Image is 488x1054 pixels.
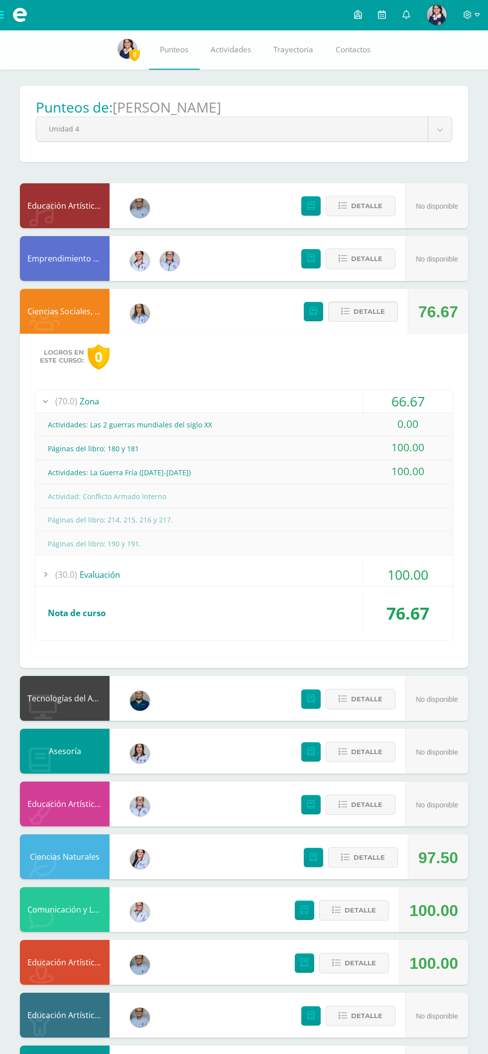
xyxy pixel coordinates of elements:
[354,302,385,321] span: Detalle
[35,532,453,555] div: Páginas del libro: 190 y 191.
[363,390,453,412] div: 66.67
[36,117,452,141] a: Unidad 4
[130,1008,150,1028] img: c0a26e2fe6bfcdf9029544cd5cc8fd3b.png
[88,344,110,370] div: 0
[20,676,110,721] div: Tecnologías del Aprendizaje y la Comunicación
[149,30,200,70] a: Punteos
[130,691,150,711] img: d75c63bec02e1283ee24e764633d115c.png
[40,349,84,365] span: Logros en este curso:
[416,202,458,210] span: No disponible
[326,196,395,216] button: Detalle
[354,848,385,867] span: Detalle
[319,953,389,973] button: Detalle
[49,117,415,140] span: Unidad 4
[351,690,382,708] span: Detalle
[351,197,382,215] span: Detalle
[363,460,453,483] div: 100.00
[20,183,110,228] div: Educación Artística: Educación Musical
[36,98,113,117] h1: Punteos de:
[409,941,458,986] div: 100.00
[211,44,251,55] span: Actividades
[20,236,110,281] div: Emprendimiento para la Productividad
[130,902,150,922] img: 2ae3b50cfd2585439a92959790b77830.png
[129,48,140,61] span: 0
[130,849,150,869] img: aa878318b5e0e33103c298c3b86d4ee8.png
[130,304,150,324] img: 8fef9c4feaae74bba3b915c4762f4777.png
[20,993,110,1038] div: Educación Artística: Danza
[325,30,382,70] a: Contactos
[416,748,458,756] span: No disponible
[351,795,382,814] span: Detalle
[48,607,106,619] span: Nota de curso
[328,301,398,322] button: Detalle
[345,954,376,972] span: Detalle
[35,563,453,586] div: Evaluación
[35,485,453,508] div: Actividad: Conflicto Armado Interno
[130,198,150,218] img: c0a26e2fe6bfcdf9029544cd5cc8fd3b.png
[416,255,458,263] span: No disponible
[35,509,453,531] div: Páginas del libro: 214, 215, 216 y 217.
[363,436,453,459] div: 100.00
[160,44,188,55] span: Punteos
[351,1007,382,1025] span: Detalle
[130,796,150,816] img: a19da184a6dd3418ee17da1f5f2698ae.png
[418,289,458,334] div: 76.67
[351,743,382,761] span: Detalle
[326,1006,395,1026] button: Detalle
[35,413,453,436] div: Actividades: Las 2 guerras mundiales del siglo XX
[35,461,453,484] div: Actividades: La Guerra Fría ([DATE]-[DATE])
[200,30,262,70] a: Actividades
[130,251,150,271] img: 02e3e31c73f569ab554490242ab9245f.png
[345,901,376,920] span: Detalle
[416,695,458,703] span: No disponible
[416,801,458,809] span: No disponible
[130,955,150,975] img: c0a26e2fe6bfcdf9029544cd5cc8fd3b.png
[118,39,137,59] img: 1fd1abc3113b88285b3edde5efc460e8.png
[262,30,325,70] a: Trayectoria
[20,289,110,334] div: Ciencias Sociales, Formación Ciudadana e Interculturalidad
[55,390,77,412] span: (70.0)
[416,1012,458,1020] span: No disponible
[113,98,221,117] h1: [PERSON_NAME]
[55,563,77,586] span: (30.0)
[326,794,395,815] button: Detalle
[363,594,453,632] div: 76.67
[160,251,180,271] img: a19da184a6dd3418ee17da1f5f2698ae.png
[20,887,110,932] div: Comunicación y Lenguaje Idioma Extranjero Inglés
[35,390,453,412] div: Zona
[20,834,110,879] div: Ciencias Naturales
[20,782,110,826] div: Educación Artística: Artes Visuales
[326,689,395,709] button: Detalle
[20,729,110,774] div: Asesoría
[326,249,395,269] button: Detalle
[351,250,382,268] span: Detalle
[319,900,389,921] button: Detalle
[363,563,453,586] div: 100.00
[427,5,447,25] img: 1fd1abc3113b88285b3edde5efc460e8.png
[418,835,458,880] div: 97.50
[336,44,370,55] span: Contactos
[363,413,453,435] div: 0.00
[409,888,458,933] div: 100.00
[20,940,110,985] div: Educación Artística: Teatro
[35,437,453,460] div: Páginas del libro: 180 y 181
[328,847,398,868] button: Detalle
[130,744,150,764] img: 8adba496f07abd465d606718f465fded.png
[326,742,395,762] button: Detalle
[273,44,313,55] span: Trayectoria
